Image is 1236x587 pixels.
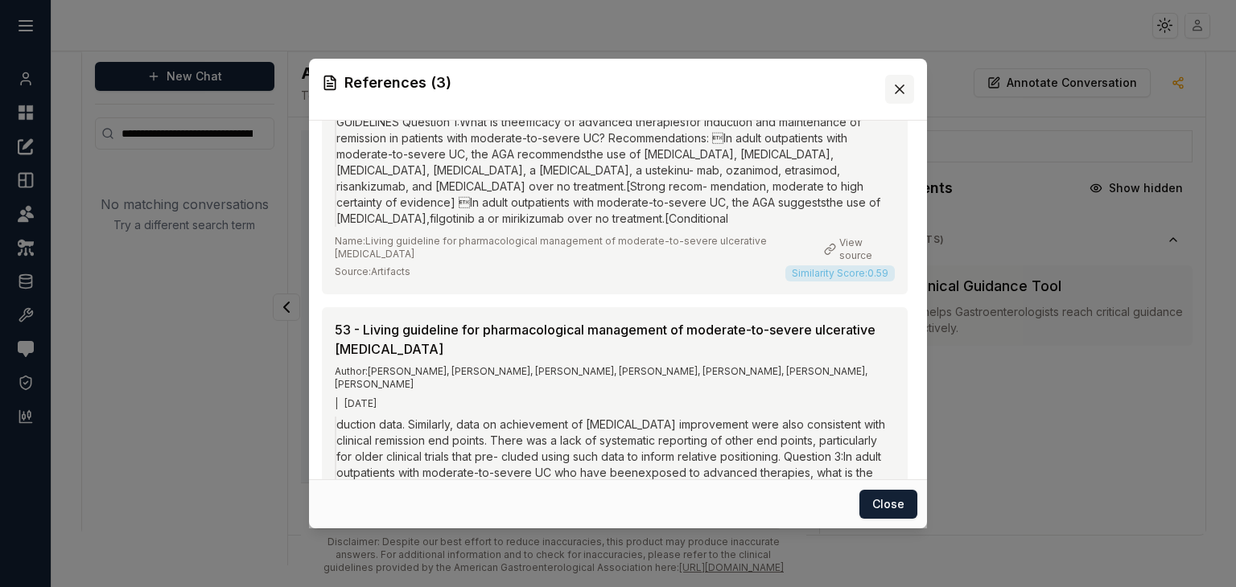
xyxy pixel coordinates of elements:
span: Author: [PERSON_NAME], [PERSON_NAME], [PERSON_NAME], [PERSON_NAME], [PERSON_NAME], [PERSON_NAME],... [335,365,895,391]
div: | [335,365,895,410]
span: Similarity Score: 0.59 [785,265,895,281]
div: 53 - Living guideline for pharmacological management of moderate-to-severe ulcerative [MEDICAL_DATA] [335,320,895,359]
span: Name: Living guideline for pharmacological management of moderate-to-severe ulcerative [MEDICAL_D... [335,235,824,261]
div: 1316 [PERSON_NAME] et alGastroenterology Vol. 167, Iss. 7 GUIDELINES Figure 2.Clinical Decision S... [335,50,895,227]
span: [DATE] [344,397,377,410]
span: Source: Artifacts [335,265,410,278]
